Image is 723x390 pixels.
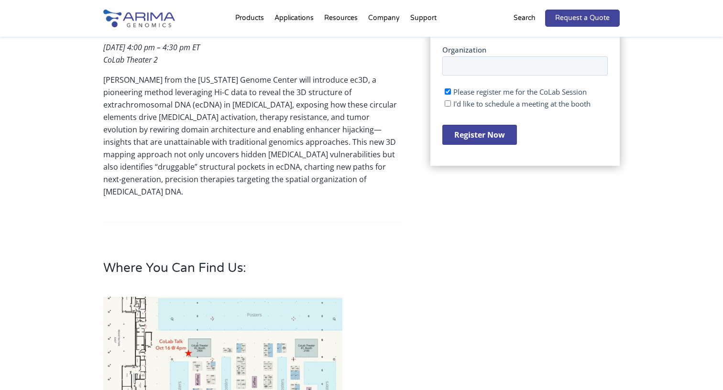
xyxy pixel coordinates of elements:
[103,10,175,27] img: Arima-Genomics-logo
[103,260,402,283] h3: Where You Can Find Us:
[103,42,200,53] em: [DATE] 4:00 pm – 4:30 pm ET
[545,10,620,27] a: Request a Quote
[514,12,536,24] p: Search
[103,74,402,198] p: [PERSON_NAME] from the [US_STATE] Genome Center will introduce ec3D, a pioneering method leveragi...
[103,54,158,65] em: CoLab Theater 2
